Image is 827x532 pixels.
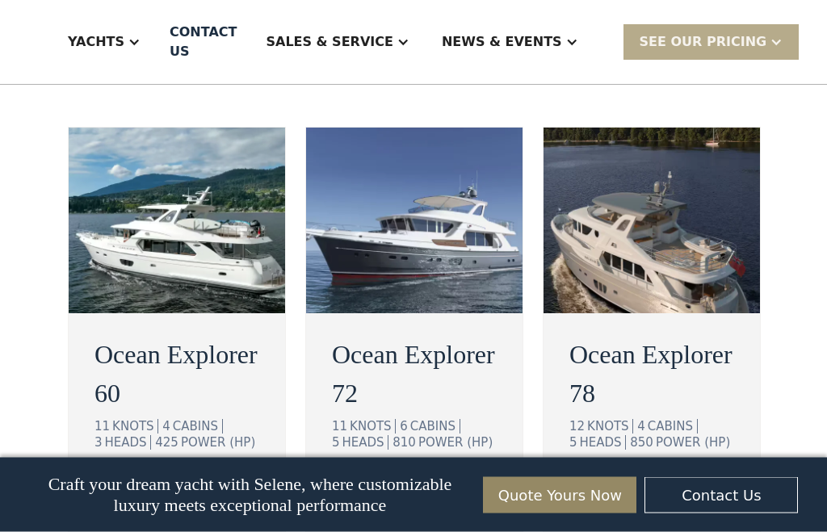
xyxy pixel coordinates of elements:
[155,436,178,450] div: 425
[250,10,425,74] div: Sales & Service
[644,477,798,513] a: Contact Us
[483,477,636,513] a: Quote Yours Now
[442,32,562,52] div: News & EVENTS
[94,336,259,413] a: Ocean Explorer 60
[656,436,730,450] div: POWER (HP)
[332,336,497,413] a: Ocean Explorer 72
[170,23,237,61] div: Contact US
[112,420,158,434] div: KNOTS
[393,436,416,450] div: 810
[640,32,767,52] div: SEE Our Pricing
[580,436,627,450] div: HEADS
[173,420,223,434] div: CABINS
[306,128,523,314] img: ocean going trawler
[342,436,389,450] div: HEADS
[105,436,152,450] div: HEADS
[587,420,633,434] div: KNOTS
[266,32,393,52] div: Sales & Service
[400,420,408,434] div: 6
[418,436,493,450] div: POWER (HP)
[181,436,255,450] div: POWER (HP)
[637,420,645,434] div: 4
[426,10,594,74] div: News & EVENTS
[569,436,577,450] div: 5
[350,420,396,434] div: KNOTS
[544,128,760,314] img: ocean going trawler
[648,420,698,434] div: CABINS
[630,436,653,450] div: 850
[623,24,800,59] div: SEE Our Pricing
[332,436,340,450] div: 5
[569,420,585,434] div: 12
[29,474,472,516] p: Craft your dream yacht with Selene, where customizable luxury meets exceptional performance
[162,420,170,434] div: 4
[569,336,734,413] a: Ocean Explorer 78
[410,420,460,434] div: CABINS
[94,420,110,434] div: 11
[68,32,124,52] div: Yachts
[94,436,103,450] div: 3
[52,10,157,74] div: Yachts
[69,128,285,314] img: ocean going trawler
[332,420,347,434] div: 11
